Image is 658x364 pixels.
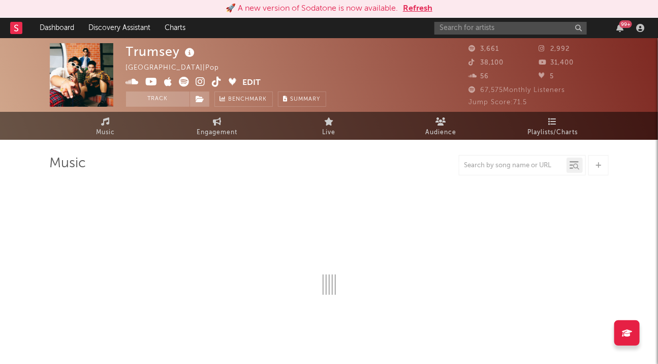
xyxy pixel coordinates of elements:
span: Music [96,127,115,139]
span: Jump Score: 71.5 [469,99,527,106]
a: Benchmark [214,92,273,107]
button: Track [126,92,190,107]
input: Search for artists [434,22,587,35]
button: 99+ [616,24,623,32]
div: Trumsey [126,43,198,60]
span: 5 [539,73,554,80]
a: Live [273,112,385,140]
a: Playlists/Charts [497,112,609,140]
button: Refresh [403,3,432,15]
span: Summary [291,97,321,102]
a: Charts [158,18,193,38]
span: 56 [469,73,489,80]
a: Engagement [162,112,273,140]
input: Search by song name or URL [459,162,567,170]
div: 99 + [619,20,632,28]
div: [GEOGRAPHIC_DATA] | Pop [126,62,231,74]
button: Summary [278,92,326,107]
span: Playlists/Charts [527,127,578,139]
span: Engagement [197,127,238,139]
a: Discovery Assistant [81,18,158,38]
a: Dashboard [33,18,81,38]
span: 3,661 [469,46,499,52]
span: 38,100 [469,59,504,66]
div: 🚀 A new version of Sodatone is now available. [226,3,398,15]
span: 2,992 [539,46,570,52]
button: Edit [243,77,261,89]
span: Benchmark [229,94,267,106]
span: 31,400 [539,59,574,66]
span: Live [323,127,336,139]
a: Music [50,112,162,140]
a: Audience [385,112,497,140]
span: 67,575 Monthly Listeners [469,87,566,94]
span: Audience [425,127,456,139]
